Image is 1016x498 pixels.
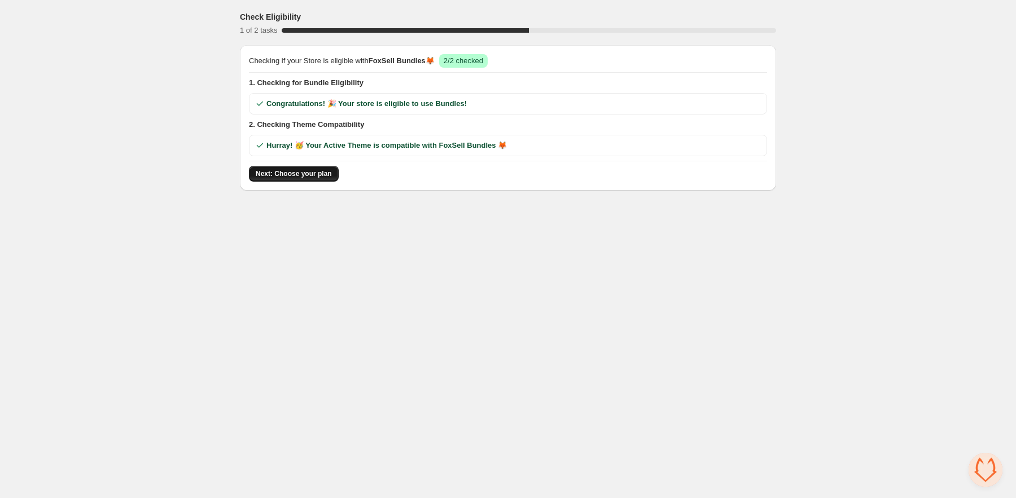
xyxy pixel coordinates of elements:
[969,453,1002,487] a: 开放式聊天
[240,11,301,23] h3: Check Eligibility
[444,56,483,65] span: 2/2 checked
[249,119,767,130] span: 2. Checking Theme Compatibility
[266,98,467,109] span: Congratulations! 🎉 Your store is eligible to use Bundles!
[249,77,767,89] span: 1. Checking for Bundle Eligibility
[249,166,339,182] button: Next: Choose your plan
[369,56,426,65] span: FoxSell Bundles
[266,140,507,151] span: Hurray! 🥳 Your Active Theme is compatible with FoxSell Bundles 🦊
[249,55,435,67] span: Checking if your Store is eligible with 🦊
[256,169,332,178] span: Next: Choose your plan
[240,26,277,34] span: 1 of 2 tasks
